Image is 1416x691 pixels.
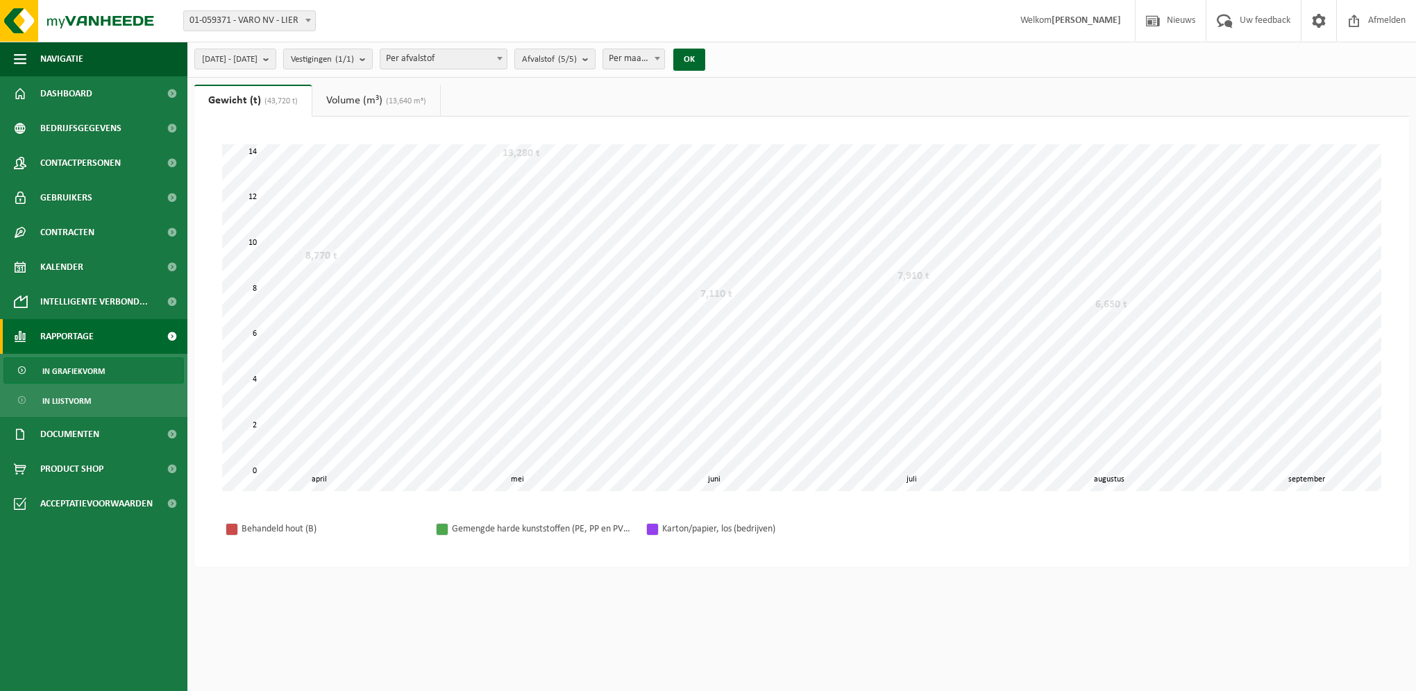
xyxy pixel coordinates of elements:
[40,250,83,284] span: Kalender
[522,49,577,70] span: Afvalstof
[603,49,665,69] span: Per maand
[40,111,121,146] span: Bedrijfsgegevens
[194,85,312,117] a: Gewicht (t)
[382,97,426,105] span: (13,640 m³)
[242,520,422,538] div: Behandeld hout (B)
[184,11,315,31] span: 01-059371 - VARO NV - LIER
[3,357,184,384] a: In grafiekvorm
[291,49,354,70] span: Vestigingen
[662,520,843,538] div: Karton/papier, los (bedrijven)
[40,486,153,521] span: Acceptatievoorwaarden
[558,55,577,64] count: (5/5)
[514,49,596,69] button: Afvalstof(5/5)
[3,387,184,413] a: In lijstvorm
[40,319,94,354] span: Rapportage
[42,358,105,384] span: In grafiekvorm
[283,49,373,69] button: Vestigingen(1/1)
[261,97,298,105] span: (43,720 t)
[1052,15,1121,26] strong: [PERSON_NAME]
[40,452,103,486] span: Product Shop
[40,284,148,319] span: Intelligente verbond...
[312,85,440,117] a: Volume (m³)
[302,249,341,263] div: 8,770 t
[452,520,632,538] div: Gemengde harde kunststoffen (PE, PP en PVC), recycleerbaar (industrieel)
[40,76,92,111] span: Dashboard
[894,269,933,283] div: 7,910 t
[40,146,121,180] span: Contactpersonen
[40,180,92,215] span: Gebruikers
[40,417,99,452] span: Documenten
[602,49,666,69] span: Per maand
[42,388,91,414] span: In lijstvorm
[499,146,543,160] div: 13,280 t
[697,287,736,301] div: 7,110 t
[40,215,94,250] span: Contracten
[380,49,507,69] span: Per afvalstof
[335,55,354,64] count: (1/1)
[1092,298,1131,312] div: 6,650 t
[673,49,705,71] button: OK
[40,42,83,76] span: Navigatie
[183,10,316,31] span: 01-059371 - VARO NV - LIER
[194,49,276,69] button: [DATE] - [DATE]
[202,49,258,70] span: [DATE] - [DATE]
